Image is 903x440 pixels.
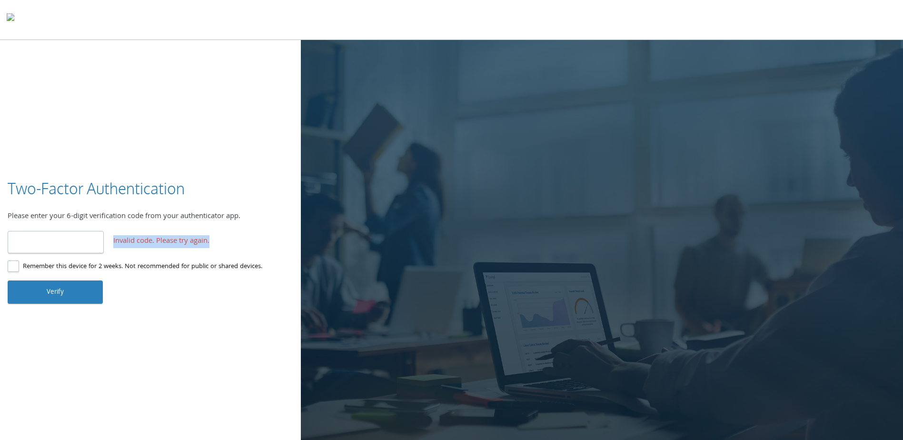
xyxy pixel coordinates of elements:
img: todyl-logo-dark.svg [7,10,14,29]
button: Verify [8,280,103,303]
span: Invalid code. Please try again. [113,236,209,248]
label: Remember this device for 2 weeks. Not recommended for public or shared devices. [8,261,262,273]
div: Please enter your 6-digit verification code from your authenticator app. [8,211,293,223]
h3: Two-Factor Authentication [8,178,185,200]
